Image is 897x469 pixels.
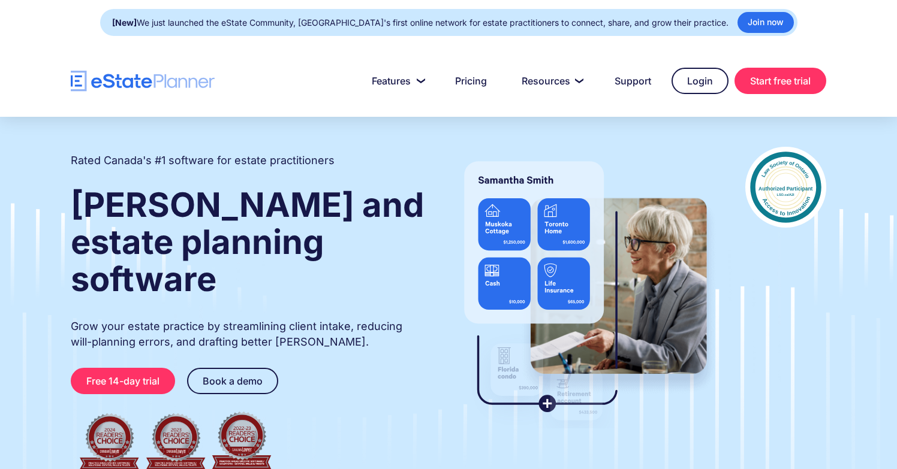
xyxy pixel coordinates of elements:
a: Start free trial [735,68,826,94]
strong: [New] [112,17,137,28]
a: Free 14-day trial [71,368,175,394]
img: estate planner showing wills to their clients, using eState Planner, a leading estate planning so... [450,147,721,428]
a: Resources [507,69,594,93]
a: Login [672,68,729,94]
a: home [71,71,215,92]
a: Features [357,69,435,93]
div: We just launched the eState Community, [GEOGRAPHIC_DATA]'s first online network for estate practi... [112,14,729,31]
p: Grow your estate practice by streamlining client intake, reducing will-planning errors, and draft... [71,319,426,350]
a: Pricing [441,69,501,93]
h2: Rated Canada's #1 software for estate practitioners [71,153,335,168]
strong: [PERSON_NAME] and estate planning software [71,184,424,299]
a: Book a demo [187,368,278,394]
a: Support [600,69,666,93]
a: Join now [738,12,794,33]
